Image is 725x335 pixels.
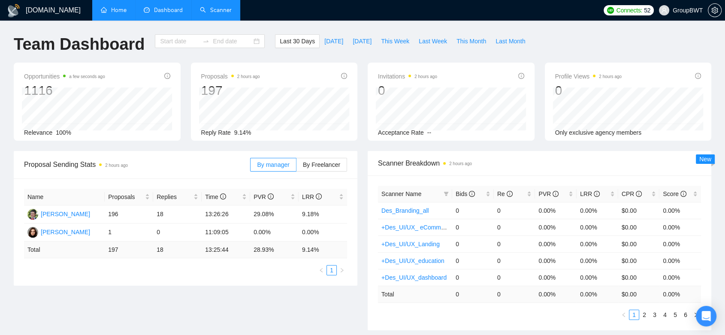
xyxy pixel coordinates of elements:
[659,286,701,302] td: 0.00 %
[599,74,622,79] time: 2 hours ago
[691,310,701,320] button: right
[24,241,105,258] td: Total
[254,193,274,200] span: PVR
[319,268,324,273] span: left
[659,269,701,286] td: 0.00%
[444,191,449,196] span: filter
[663,190,686,197] span: Score
[456,190,475,197] span: Bids
[378,82,437,99] div: 0
[691,310,701,320] li: Next Page
[316,265,326,275] button: left
[41,209,90,219] div: [PERSON_NAME]
[378,129,424,136] span: Acceptance Rate
[621,312,626,317] span: left
[326,265,337,275] li: 1
[105,241,153,258] td: 197
[337,265,347,275] li: Next Page
[708,7,722,14] a: setting
[670,310,680,320] li: 5
[27,227,38,238] img: SK
[680,310,691,320] li: 6
[381,241,440,247] a: +Des_UI/UX_Landing
[202,223,250,241] td: 11:09:05
[105,205,153,223] td: 196
[250,223,299,241] td: 0.00%
[649,310,660,320] li: 3
[577,219,618,235] td: 0.00%
[153,223,202,241] td: 0
[680,191,686,197] span: info-circle
[320,34,348,48] button: [DATE]
[381,190,421,197] span: Scanner Name
[153,241,202,258] td: 18
[202,241,250,258] td: 13:25:44
[378,286,452,302] td: Total
[659,235,701,252] td: 0.00%
[518,73,524,79] span: info-circle
[202,38,209,45] span: swap-right
[535,286,577,302] td: 0.00 %
[268,193,274,199] span: info-circle
[708,7,721,14] span: setting
[24,159,250,170] span: Proposal Sending Stats
[250,205,299,223] td: 29.08%
[494,235,535,252] td: 0
[337,265,347,275] button: right
[452,235,494,252] td: 0
[619,310,629,320] li: Previous Page
[636,191,642,197] span: info-circle
[619,310,629,320] button: left
[494,269,535,286] td: 0
[452,252,494,269] td: 0
[695,73,701,79] span: info-circle
[348,34,376,48] button: [DATE]
[201,71,260,81] span: Proposals
[580,190,600,197] span: LRR
[618,235,660,252] td: $0.00
[555,129,642,136] span: Only exclusive agency members
[202,38,209,45] span: to
[535,202,577,219] td: 0.00%
[280,36,315,46] span: Last 30 Days
[200,6,232,14] a: searchScanner
[24,189,105,205] th: Name
[622,190,642,197] span: CPR
[577,286,618,302] td: 0.00 %
[213,36,252,46] input: End date
[618,219,660,235] td: $0.00
[299,205,347,223] td: 9.18%
[202,205,250,223] td: 13:26:26
[378,71,437,81] span: Invitations
[538,190,559,197] span: PVR
[629,310,639,320] li: 1
[577,235,618,252] td: 0.00%
[494,252,535,269] td: 0
[699,156,711,163] span: New
[659,219,701,235] td: 0.00%
[220,193,226,199] span: info-circle
[381,274,447,281] a: +Des_UI/UX_dashboard
[154,6,183,14] span: Dashboard
[160,36,199,46] input: Start date
[316,265,326,275] li: Previous Page
[7,4,21,18] img: logo
[24,82,105,99] div: 1116
[201,82,260,99] div: 197
[659,252,701,269] td: 0.00%
[696,306,716,326] div: Open Intercom Messenger
[257,161,289,168] span: By manager
[639,310,649,320] li: 2
[616,6,642,15] span: Connects:
[469,191,475,197] span: info-circle
[693,312,698,317] span: right
[237,74,260,79] time: 2 hours ago
[153,189,202,205] th: Replies
[101,6,127,14] a: homeHome
[577,252,618,269] td: 0.00%
[234,129,251,136] span: 9.14%
[414,34,452,48] button: Last Week
[153,205,202,223] td: 18
[381,207,429,214] a: Des_Branding_all
[644,6,650,15] span: 52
